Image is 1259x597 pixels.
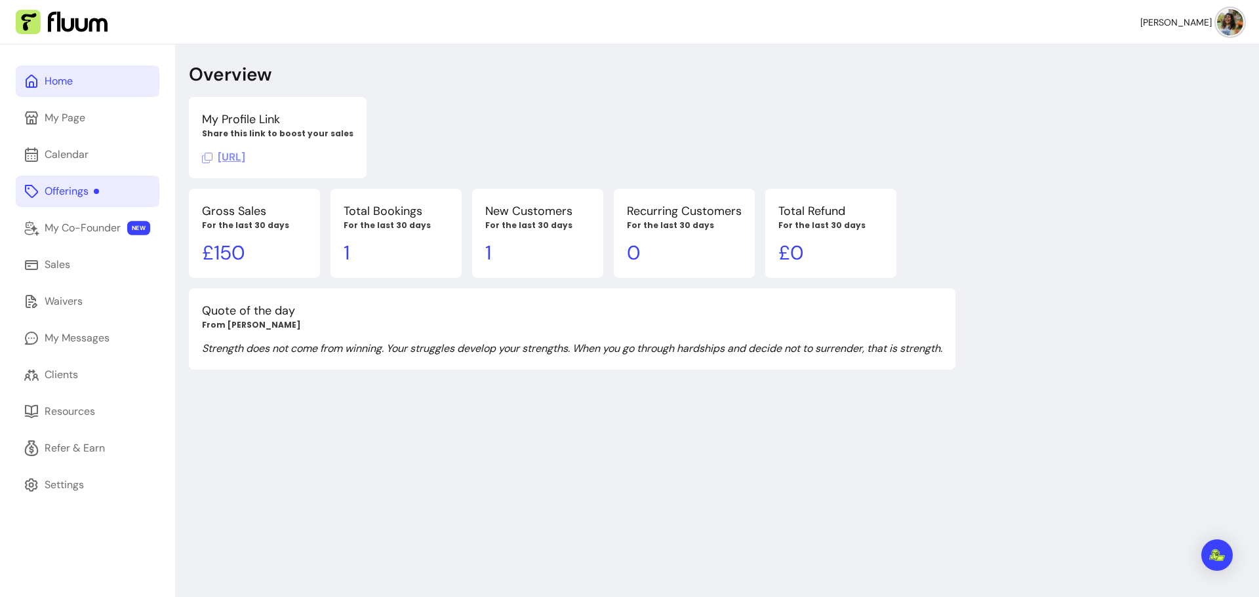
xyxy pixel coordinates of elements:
[45,294,83,309] div: Waivers
[778,241,883,265] p: £ 0
[627,220,742,231] p: For the last 30 days
[485,202,590,220] p: New Customers
[16,139,159,170] a: Calendar
[45,477,84,493] div: Settings
[485,220,590,231] p: For the last 30 days
[1201,539,1233,571] div: Open Intercom Messenger
[189,63,271,87] p: Overview
[16,469,159,501] a: Settings
[202,110,353,128] p: My Profile Link
[202,241,307,265] p: £ 150
[16,433,159,464] a: Refer & Earn
[127,221,150,235] span: NEW
[485,241,590,265] p: 1
[344,202,449,220] p: Total Bookings
[778,220,883,231] p: For the last 30 days
[45,183,99,199] div: Offerings
[16,102,159,134] a: My Page
[627,202,742,220] p: Recurring Customers
[202,320,942,330] p: From [PERSON_NAME]
[344,220,449,231] p: For the last 30 days
[45,440,105,456] div: Refer & Earn
[16,322,159,354] a: My Messages
[202,202,307,220] p: Gross Sales
[202,128,353,139] p: Share this link to boost your sales
[16,66,159,97] a: Home
[16,10,108,35] img: Fluum Logo
[45,147,89,163] div: Calendar
[1217,9,1243,35] img: avatar
[16,212,159,244] a: My Co-Founder NEW
[1140,16,1212,29] span: [PERSON_NAME]
[45,110,85,126] div: My Page
[202,150,245,164] span: Click to copy
[45,257,70,273] div: Sales
[45,330,110,346] div: My Messages
[16,359,159,391] a: Clients
[344,241,449,265] p: 1
[202,301,942,320] p: Quote of the day
[1140,9,1243,35] button: avatar[PERSON_NAME]
[45,220,121,236] div: My Co-Founder
[45,404,95,419] div: Resources
[16,286,159,317] a: Waivers
[45,73,73,89] div: Home
[16,176,159,207] a: Offerings
[45,367,78,383] div: Clients
[16,249,159,280] a: Sales
[627,241,742,265] p: 0
[778,202,883,220] p: Total Refund
[202,220,307,231] p: For the last 30 days
[16,396,159,427] a: Resources
[202,341,942,356] p: Strength does not come from winning. Your struggles develop your strengths. When you go through h...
